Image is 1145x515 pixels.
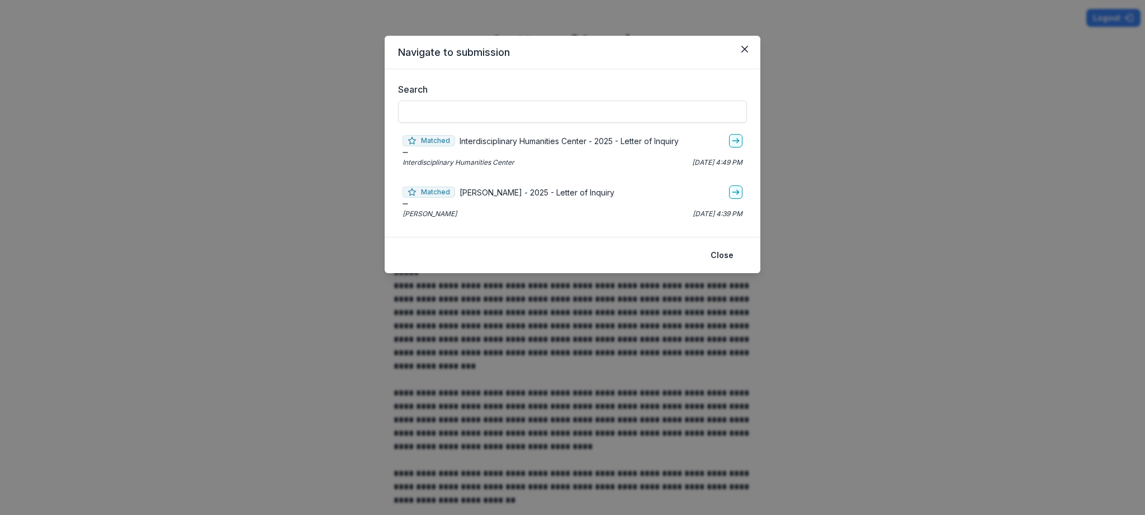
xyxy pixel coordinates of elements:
[403,187,455,198] span: Matched
[460,187,614,198] p: [PERSON_NAME] - 2025 - Letter of Inquiry
[736,40,754,58] button: Close
[403,158,514,168] p: Interdisciplinary Humanities Center
[704,246,740,264] button: Close
[385,36,760,69] header: Navigate to submission
[693,209,742,219] p: [DATE] 4:39 PM
[398,83,740,96] label: Search
[729,185,742,199] a: go-to
[460,135,679,147] p: Interdisciplinary Humanities Center - 2025 - Letter of Inquiry
[403,135,455,146] span: Matched
[403,209,457,219] p: [PERSON_NAME]
[729,134,742,147] a: go-to
[692,158,742,168] p: [DATE] 4:49 PM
